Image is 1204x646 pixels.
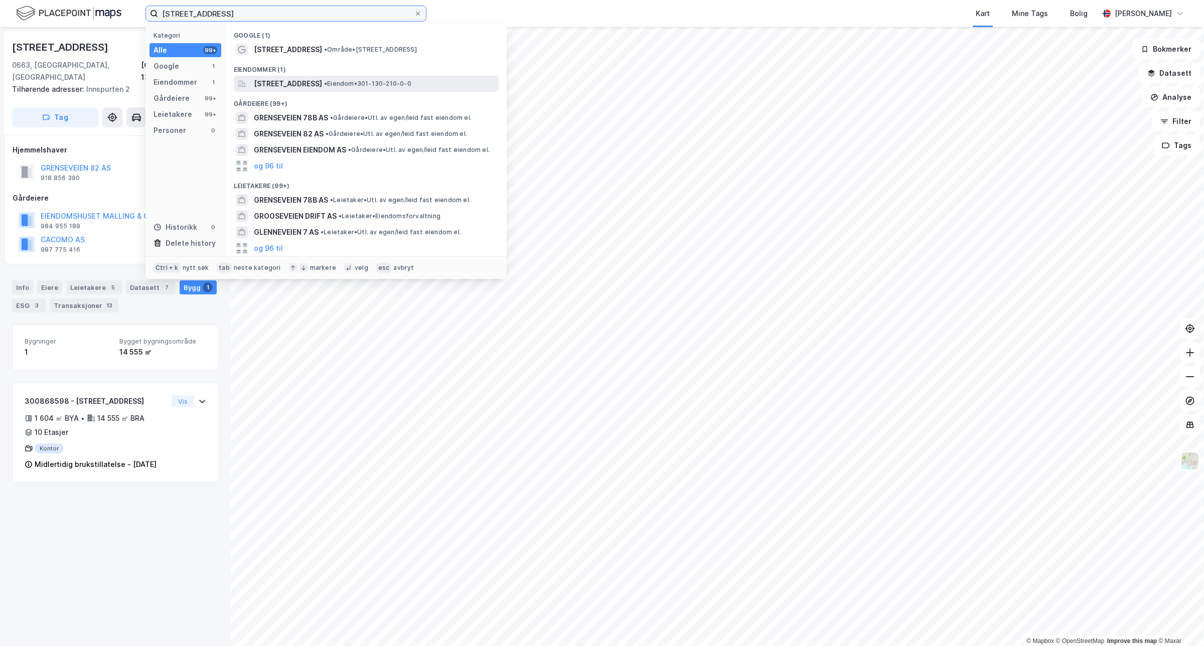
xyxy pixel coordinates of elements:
[310,264,336,272] div: markere
[162,282,172,292] div: 7
[393,264,414,272] div: avbryt
[226,174,507,192] div: Leietakere (99+)
[16,5,121,22] img: logo.f888ab2527a4732fd821a326f86c7f29.svg
[25,346,111,358] div: 1
[154,92,190,104] div: Gårdeiere
[180,280,217,294] div: Bygg
[108,282,118,292] div: 5
[203,282,213,292] div: 1
[13,144,218,156] div: Hjemmelshaver
[1070,8,1088,20] div: Bolig
[254,210,337,222] span: GROOSEVEIEN DRIFT AS
[326,130,467,138] span: Gårdeiere • Utl. av egen/leid fast eiendom el.
[12,39,110,55] div: [STREET_ADDRESS]
[32,300,42,310] div: 3
[66,280,122,294] div: Leietakere
[1139,63,1200,83] button: Datasett
[41,174,80,182] div: 918 856 390
[254,128,324,140] span: GRENSEVEIEN 82 AS
[339,212,342,220] span: •
[154,108,192,120] div: Leietakere
[324,46,417,54] span: Område • [STREET_ADDRESS]
[154,32,221,39] div: Kategori
[37,280,62,294] div: Eiere
[183,264,209,272] div: nytt søk
[166,237,216,249] div: Delete history
[35,412,79,424] div: 1 604 ㎡ BYA
[154,44,167,56] div: Alle
[330,114,472,122] span: Gårdeiere • Utl. av egen/leid fast eiendom el.
[12,107,98,127] button: Tag
[12,280,33,294] div: Info
[119,346,206,358] div: 14 555 ㎡
[154,60,179,72] div: Google
[1026,637,1054,644] a: Mapbox
[209,223,217,231] div: 0
[126,280,176,294] div: Datasett
[154,263,181,273] div: Ctrl + k
[355,264,368,272] div: velg
[330,114,333,121] span: •
[209,126,217,134] div: 0
[254,160,283,172] button: og 96 til
[203,46,217,54] div: 99+
[25,395,168,407] div: 300868598 - [STREET_ADDRESS]
[41,222,80,230] div: 984 955 189
[330,196,471,204] span: Leietaker • Utl. av egen/leid fast eiendom el.
[154,76,197,88] div: Eiendommer
[254,78,322,90] span: [STREET_ADDRESS]
[41,246,80,254] div: 987 775 416
[1115,8,1172,20] div: [PERSON_NAME]
[203,94,217,102] div: 99+
[25,337,111,346] span: Bygninger
[1142,87,1200,107] button: Analyse
[35,458,157,470] div: Midlertidig brukstillatelse - [DATE]
[324,46,327,53] span: •
[141,59,219,83] div: [GEOGRAPHIC_DATA], 130/63
[321,228,324,236] span: •
[12,83,211,95] div: Innspurten 2
[209,78,217,86] div: 1
[348,146,490,154] span: Gårdeiere • Utl. av egen/leid fast eiendom el.
[226,24,507,42] div: Google (1)
[376,263,392,273] div: esc
[1132,39,1200,59] button: Bokmerker
[254,112,328,124] span: GRENSEVEIEN 78B AS
[339,212,440,220] span: Leietaker • Eiendomsforvaltning
[321,228,461,236] span: Leietaker • Utl. av egen/leid fast eiendom el.
[254,242,283,254] button: og 96 til
[158,6,414,21] input: Søk på adresse, matrikkel, gårdeiere, leietakere eller personer
[226,92,507,110] div: Gårdeiere (99+)
[154,221,197,233] div: Historikk
[104,300,114,310] div: 13
[209,62,217,70] div: 1
[12,298,46,312] div: ESG
[324,80,327,87] span: •
[12,59,141,83] div: 0663, [GEOGRAPHIC_DATA], [GEOGRAPHIC_DATA]
[254,44,322,56] span: [STREET_ADDRESS]
[1154,598,1204,646] iframe: Chat Widget
[254,194,328,206] span: GRENSEVEIEN 78B AS
[35,426,68,438] div: 10 Etasjer
[1152,111,1200,131] button: Filter
[97,412,144,424] div: 14 555 ㎡ BRA
[13,192,218,204] div: Gårdeiere
[1153,135,1200,155] button: Tags
[326,130,329,137] span: •
[254,226,319,238] span: GLENNEVEIEN 7 AS
[172,395,194,407] button: Vis
[234,264,281,272] div: neste kategori
[1012,8,1048,20] div: Mine Tags
[1056,637,1105,644] a: OpenStreetMap
[226,58,507,76] div: Eiendommer (1)
[203,110,217,118] div: 99+
[12,85,86,93] span: Tilhørende adresser:
[1154,598,1204,646] div: Kontrollprogram for chat
[1180,451,1199,470] img: Z
[81,414,85,422] div: •
[119,337,206,346] span: Bygget bygningsområde
[254,144,346,156] span: GRENSEVEIEN EIENDOM AS
[324,80,411,88] span: Eiendom • 301-130-210-0-0
[348,146,351,153] span: •
[217,263,232,273] div: tab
